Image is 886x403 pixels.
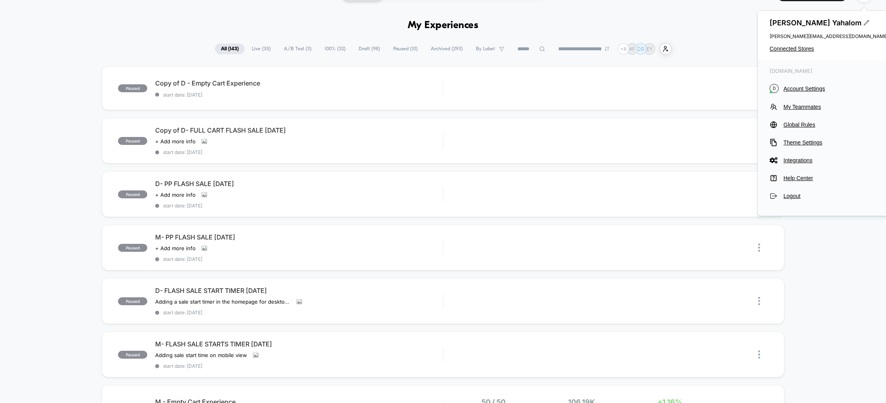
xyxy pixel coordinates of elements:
img: close [758,243,760,252]
img: end [605,46,609,51]
span: Archived ( 293 ) [425,44,469,54]
i: D [770,84,779,93]
span: D- PP FLASH SALE [DATE] [155,180,443,188]
span: All ( 143 ) [215,44,245,54]
span: Live ( 35 ) [246,44,277,54]
span: Copy of D - Empty Cart Experience [155,79,443,87]
span: D- FLASH SALE START TIMER [DATE] [155,287,443,295]
span: start date: [DATE] [155,92,443,98]
span: Adding a sale start timer in the homepage for desktop view [155,298,291,305]
img: close [758,350,760,359]
span: A/B Test ( 3 ) [278,44,318,54]
span: 100% ( 32 ) [319,44,352,54]
span: start date: [DATE] [155,149,443,155]
span: start date: [DATE] [155,310,443,316]
h1: My Experiences [408,20,479,31]
p: CG [637,46,644,52]
span: Copy of D- FULL CART FLASH SALE [DATE] [155,126,443,134]
span: By Label [476,46,495,52]
p: EY [646,46,652,52]
span: start date: [DATE] [155,203,443,209]
span: Adding sale start time on mobile view [155,352,247,358]
span: start date: [DATE] [155,363,443,369]
img: close [758,297,760,305]
span: start date: [DATE] [155,256,443,262]
span: Draft ( 98 ) [353,44,386,54]
span: Paused ( 10 ) [387,44,424,54]
span: M- FLASH SALE STARTS TIMER [DATE] [155,340,443,348]
span: paused [118,84,147,92]
p: AF [629,46,635,52]
div: + 8 [618,43,629,55]
span: M- PP FLASH SALE [DATE] [155,233,443,241]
